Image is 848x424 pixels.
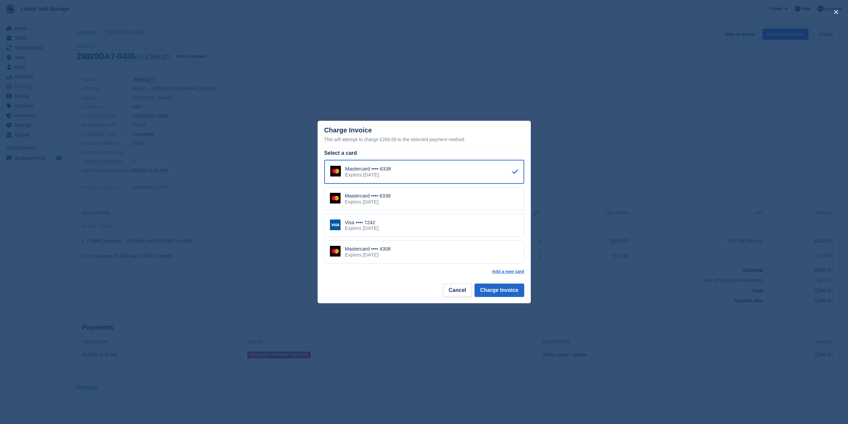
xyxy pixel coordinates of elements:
div: Expires [DATE] [345,172,391,178]
div: Expires [DATE] [345,199,391,205]
div: Mastercard •••• 6338 [345,166,391,172]
div: Expires [DATE] [345,225,379,231]
button: close [831,7,841,17]
img: Mastercard Logo [330,166,341,176]
div: Select a card [324,149,524,157]
div: Mastercard •••• 4308 [345,246,391,252]
img: Mastercard Logo [330,193,341,203]
img: Visa Logo [330,220,341,230]
div: Expires [DATE] [345,252,391,258]
div: Mastercard •••• 6338 [345,193,391,199]
a: Add a new card [492,269,524,274]
div: Charge Invoice [324,126,524,143]
button: Charge Invoice [474,284,524,297]
div: This will attempt to charge £266.00 to the selected payment method. [324,135,524,143]
button: Cancel [443,284,471,297]
div: Visa •••• 7242 [345,220,379,226]
img: Mastercard Logo [330,246,341,257]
